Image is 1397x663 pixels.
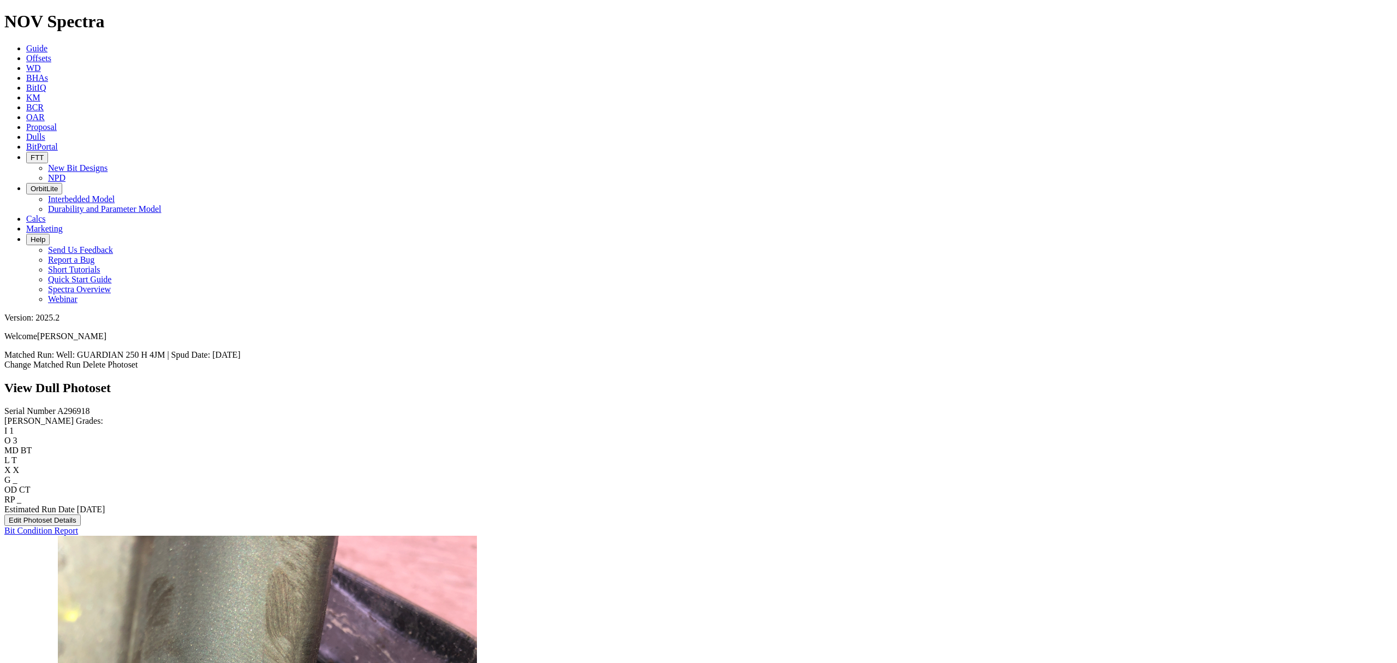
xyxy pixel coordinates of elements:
a: Offsets [26,54,51,63]
span: CT [19,485,30,494]
a: Delete Photoset [83,360,138,369]
p: Welcome [4,331,1393,341]
button: Edit Photoset Details [4,514,81,526]
a: Send Us Feedback [48,245,113,254]
span: [DATE] [77,505,105,514]
a: Dulls [26,132,45,141]
a: New Bit Designs [48,163,108,173]
a: Durability and Parameter Model [48,204,162,214]
span: 1 [9,426,14,435]
span: X [13,465,20,475]
span: _ [17,495,21,504]
label: X [4,465,11,475]
span: A296918 [57,406,90,416]
a: KM [26,93,40,102]
a: OAR [26,113,45,122]
button: FTT [26,152,48,163]
label: O [4,436,11,445]
label: MD [4,446,19,455]
button: OrbitLite [26,183,62,194]
span: Help [31,235,45,244]
span: T [11,455,17,465]
a: Spectra Overview [48,285,111,294]
button: Help [26,234,50,245]
a: Marketing [26,224,63,233]
label: G [4,475,11,484]
h1: NOV Spectra [4,11,1393,32]
a: Short Tutorials [48,265,100,274]
div: [PERSON_NAME] Grades: [4,416,1393,426]
label: I [4,426,7,435]
label: RP [4,495,15,504]
a: Webinar [48,294,77,304]
div: Version: 2025.2 [4,313,1393,323]
a: Quick Start Guide [48,275,111,284]
span: Matched Run: [4,350,54,359]
span: BT [21,446,32,455]
a: Report a Bug [48,255,94,264]
a: Bit Condition Report [4,526,78,535]
a: Guide [26,44,47,53]
label: Serial Number [4,406,56,416]
label: Estimated Run Date [4,505,75,514]
span: _ [13,475,17,484]
a: BitPortal [26,142,58,151]
span: FTT [31,153,44,162]
a: Change Matched Run [4,360,81,369]
span: 3 [13,436,17,445]
label: L [4,455,9,465]
h2: View Dull Photoset [4,381,1393,395]
a: WD [26,63,41,73]
a: BitIQ [26,83,46,92]
a: BHAs [26,73,48,82]
a: Calcs [26,214,46,223]
span: OrbitLite [31,185,58,193]
a: NPD [48,173,65,182]
a: BCR [26,103,44,112]
label: OD [4,485,17,494]
a: Interbedded Model [48,194,115,204]
span: [PERSON_NAME] [37,331,106,341]
a: Proposal [26,122,57,132]
span: Well: GUARDIAN 250 H 4JM | Spud Date: [DATE] [56,350,241,359]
